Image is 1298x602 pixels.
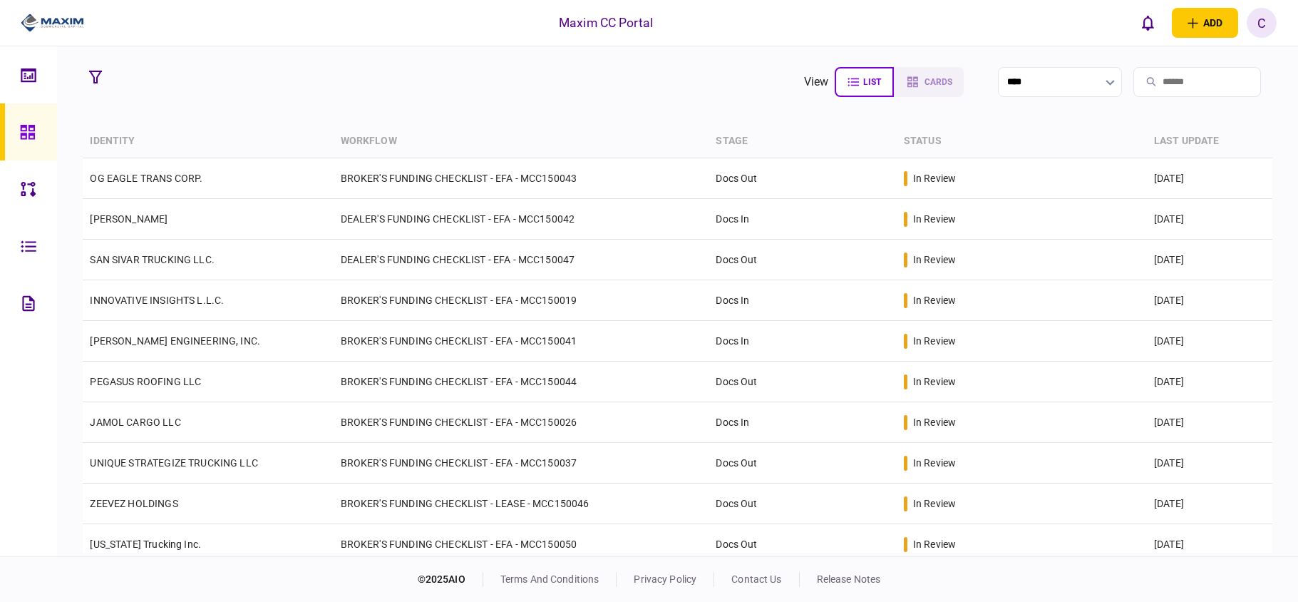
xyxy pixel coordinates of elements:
[334,280,709,321] td: BROKER'S FUNDING CHECKLIST - EFA - MCC150019
[90,376,201,387] a: PEGASUS ROOFING LLC
[1147,362,1272,402] td: [DATE]
[90,295,224,306] a: INNOVATIVE INSIGHTS L.L.C.
[709,280,896,321] td: Docs In
[731,573,781,585] a: contact us
[924,77,952,87] span: cards
[1147,125,1272,158] th: last update
[913,496,956,511] div: in review
[334,524,709,565] td: BROKER'S FUNDING CHECKLIST - EFA - MCC150050
[21,12,84,34] img: client company logo
[817,573,881,585] a: release notes
[90,498,177,509] a: ZEEVEZ HOLDINGS
[90,173,202,184] a: OG EAGLE TRANS CORP.
[709,362,896,402] td: Docs Out
[913,212,956,226] div: in review
[709,199,896,240] td: Docs In
[913,293,956,307] div: in review
[634,573,696,585] a: privacy policy
[1147,158,1272,199] td: [DATE]
[835,67,894,97] button: list
[1147,402,1272,443] td: [DATE]
[709,240,896,280] td: Docs Out
[1172,8,1238,38] button: open adding identity options
[913,334,956,348] div: in review
[1147,199,1272,240] td: [DATE]
[90,213,168,225] a: [PERSON_NAME]
[334,402,709,443] td: BROKER'S FUNDING CHECKLIST - EFA - MCC150026
[334,199,709,240] td: DEALER'S FUNDING CHECKLIST - EFA - MCC150042
[90,254,214,265] a: SAN SIVAR TRUCKING LLC.
[334,362,709,402] td: BROKER'S FUNDING CHECKLIST - EFA - MCC150044
[334,321,709,362] td: BROKER'S FUNDING CHECKLIST - EFA - MCC150041
[90,417,180,428] a: JAMOL CARGO LLC
[1133,8,1163,38] button: open notifications list
[709,125,896,158] th: stage
[863,77,881,87] span: list
[897,125,1147,158] th: status
[804,73,829,91] div: view
[709,158,896,199] td: Docs Out
[1147,240,1272,280] td: [DATE]
[913,537,956,551] div: in review
[90,335,260,347] a: [PERSON_NAME] ENGINEERING, INC.
[913,415,956,429] div: in review
[1147,484,1272,524] td: [DATE]
[1147,524,1272,565] td: [DATE]
[334,240,709,280] td: DEALER'S FUNDING CHECKLIST - EFA - MCC150047
[334,484,709,524] td: BROKER'S FUNDING CHECKLIST - LEASE - MCC150046
[709,443,896,484] td: Docs Out
[709,524,896,565] td: Docs Out
[1147,443,1272,484] td: [DATE]
[90,457,258,469] a: UNIQUE STRATEGIZE TRUCKING LLC
[913,456,956,470] div: in review
[913,171,956,185] div: in review
[334,125,709,158] th: workflow
[500,573,599,585] a: terms and conditions
[913,374,956,389] div: in review
[83,125,333,158] th: identity
[709,321,896,362] td: Docs In
[334,443,709,484] td: BROKER'S FUNDING CHECKLIST - EFA - MCC150037
[1247,8,1277,38] button: C
[709,484,896,524] td: Docs Out
[709,402,896,443] td: Docs In
[90,539,201,550] a: [US_STATE] Trucking Inc.
[913,252,956,267] div: in review
[559,14,653,32] div: Maxim CC Portal
[894,67,964,97] button: cards
[418,572,483,587] div: © 2025 AIO
[1147,321,1272,362] td: [DATE]
[334,158,709,199] td: BROKER'S FUNDING CHECKLIST - EFA - MCC150043
[1147,280,1272,321] td: [DATE]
